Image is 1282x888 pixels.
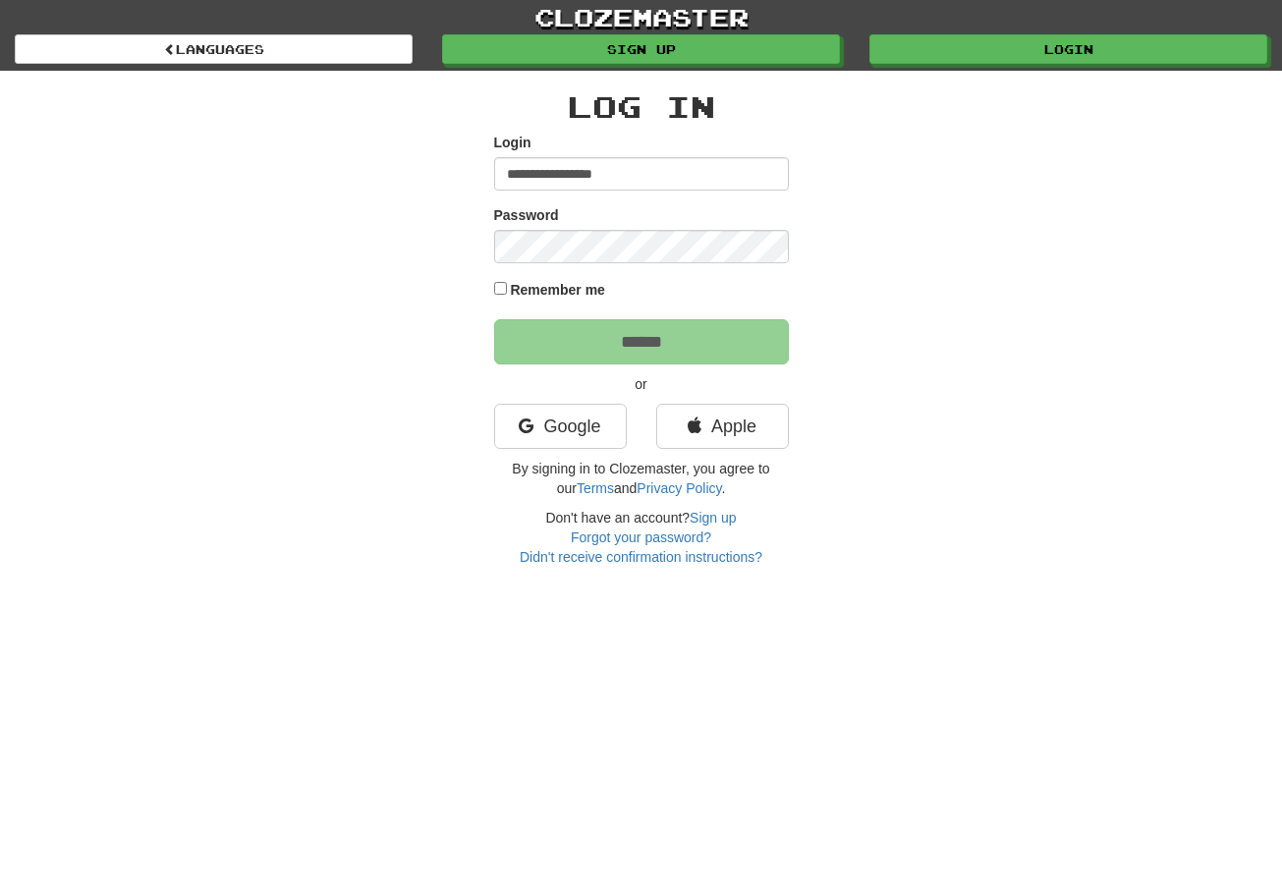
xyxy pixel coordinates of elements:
a: Google [494,404,627,449]
a: Forgot your password? [571,529,711,545]
a: Terms [577,480,614,496]
p: or [494,374,789,394]
a: Languages [15,34,413,64]
div: Don't have an account? [494,508,789,567]
h2: Log In [494,90,789,123]
a: Didn't receive confirmation instructions? [520,549,762,565]
label: Login [494,133,531,152]
p: By signing in to Clozemaster, you agree to our and . [494,459,789,498]
a: Sign up [690,510,736,526]
label: Password [494,205,559,225]
a: Login [869,34,1267,64]
a: Sign up [442,34,840,64]
label: Remember me [510,280,605,300]
a: Apple [656,404,789,449]
a: Privacy Policy [637,480,721,496]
